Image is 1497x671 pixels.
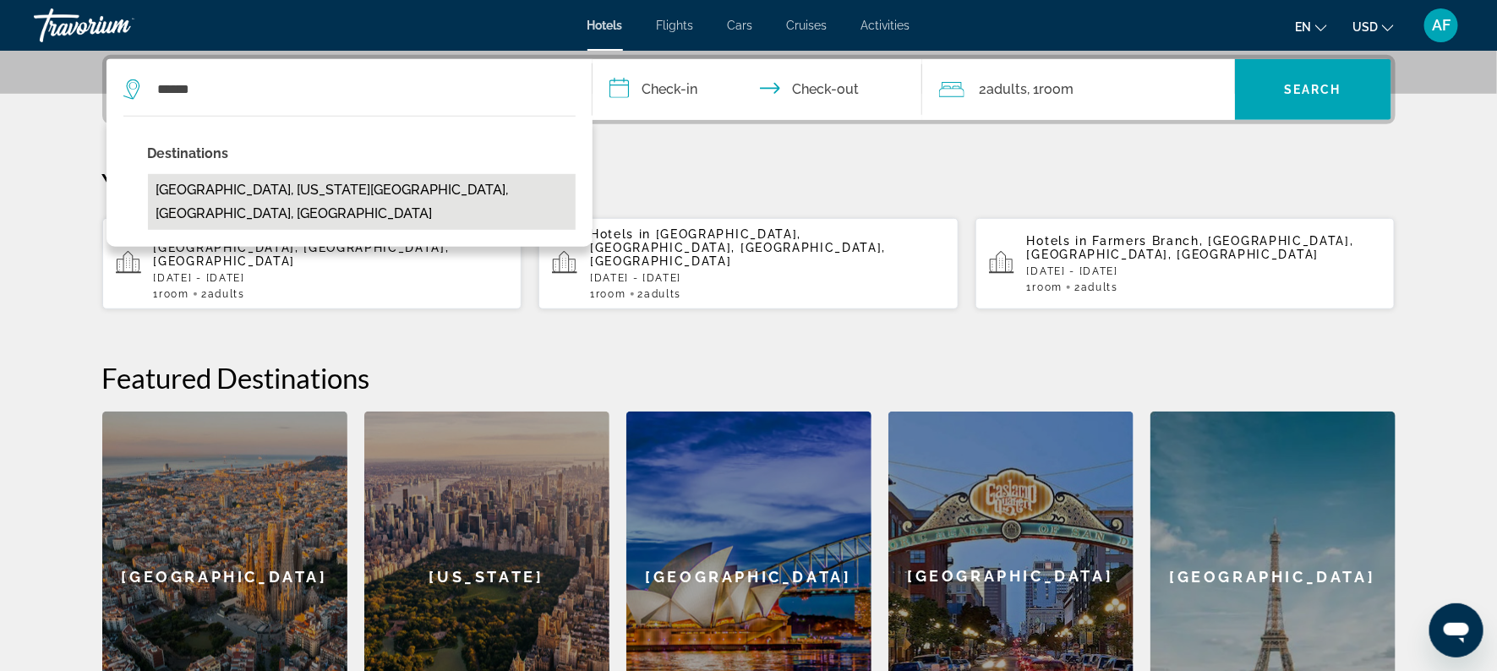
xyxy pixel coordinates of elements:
span: Room [596,288,626,300]
span: Search [1284,83,1341,96]
a: Hotels [587,19,623,32]
div: Search widget [107,59,1391,120]
span: Room [1033,281,1063,293]
span: AF [1432,17,1451,34]
button: Travelers: 2 adults, 0 children [922,59,1235,120]
span: Adults [1081,281,1118,293]
p: Your Recent Searches [102,166,1396,200]
span: en [1295,20,1311,34]
span: 1 [154,288,189,300]
span: 2 [638,288,682,300]
p: [DATE] - [DATE] [154,272,509,284]
button: Hotels in [GEOGRAPHIC_DATA], [GEOGRAPHIC_DATA], [GEOGRAPHIC_DATA], [GEOGRAPHIC_DATA][DATE] - [DAT... [538,217,959,310]
span: [GEOGRAPHIC_DATA], [GEOGRAPHIC_DATA], [GEOGRAPHIC_DATA], [GEOGRAPHIC_DATA] [154,227,450,268]
span: [GEOGRAPHIC_DATA], [GEOGRAPHIC_DATA], [GEOGRAPHIC_DATA], [GEOGRAPHIC_DATA] [590,227,886,268]
button: Hotels in [GEOGRAPHIC_DATA], [GEOGRAPHIC_DATA], [GEOGRAPHIC_DATA], [GEOGRAPHIC_DATA][DATE] - [DAT... [102,217,522,310]
span: 2 [201,288,245,300]
button: Hotels in Farmers Branch, [GEOGRAPHIC_DATA], [GEOGRAPHIC_DATA], [GEOGRAPHIC_DATA][DATE] - [DATE]1... [975,217,1396,310]
p: Destinations [148,142,576,166]
span: Hotels in [590,227,651,241]
span: 1 [1027,281,1063,293]
span: Adults [987,81,1028,97]
p: [DATE] - [DATE] [590,272,945,284]
span: Hotels in [1027,234,1088,248]
span: Adults [208,288,245,300]
a: Cars [728,19,753,32]
button: [GEOGRAPHIC_DATA], [US_STATE][GEOGRAPHIC_DATA], [GEOGRAPHIC_DATA], [GEOGRAPHIC_DATA] [148,174,576,230]
span: USD [1352,20,1378,34]
h2: Featured Destinations [102,361,1396,395]
a: Travorium [34,3,203,47]
button: User Menu [1419,8,1463,43]
span: Room [159,288,189,300]
a: Activities [861,19,910,32]
button: Check in and out dates [593,59,922,120]
span: 2 [980,78,1028,101]
span: Farmers Branch, [GEOGRAPHIC_DATA], [GEOGRAPHIC_DATA], [GEOGRAPHIC_DATA] [1027,234,1354,261]
span: Adults [644,288,681,300]
a: Cruises [787,19,828,32]
span: 1 [590,288,626,300]
button: Search [1235,59,1391,120]
button: Change language [1295,14,1327,39]
span: Room [1040,81,1074,97]
p: [DATE] - [DATE] [1027,265,1382,277]
iframe: Button to launch messaging window [1429,603,1483,657]
a: Flights [657,19,694,32]
span: 2 [1074,281,1118,293]
span: , 1 [1028,78,1074,101]
button: Change currency [1352,14,1394,39]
